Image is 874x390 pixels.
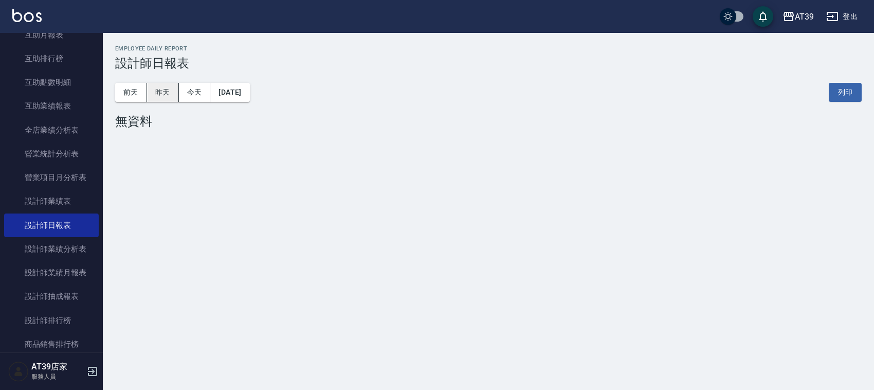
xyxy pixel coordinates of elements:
[4,214,99,237] a: 設計師日報表
[753,6,773,27] button: save
[147,83,179,102] button: 昨天
[115,56,862,70] h3: 設計師日報表
[4,94,99,118] a: 互助業績報表
[4,47,99,70] a: 互助排行榜
[4,332,99,356] a: 商品銷售排行榜
[179,83,211,102] button: 今天
[4,70,99,94] a: 互助點數明細
[4,142,99,166] a: 營業統計分析表
[4,285,99,308] a: 設計師抽成報表
[4,23,99,47] a: 互助月報表
[4,261,99,285] a: 設計師業績月報表
[4,309,99,332] a: 設計師排行榜
[4,118,99,142] a: 全店業績分析表
[4,166,99,189] a: 營業項目月分析表
[12,9,42,22] img: Logo
[31,372,84,381] p: 服務人員
[4,237,99,261] a: 設計師業績分析表
[829,83,862,102] button: 列印
[4,189,99,213] a: 設計師業績表
[31,362,84,372] h5: AT39店家
[822,7,862,26] button: 登出
[115,45,862,52] h2: Employee Daily Report
[778,6,818,27] button: AT39
[115,114,862,129] div: 無資料
[115,83,147,102] button: 前天
[210,83,249,102] button: [DATE]
[795,10,814,23] div: AT39
[8,361,29,382] img: Person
